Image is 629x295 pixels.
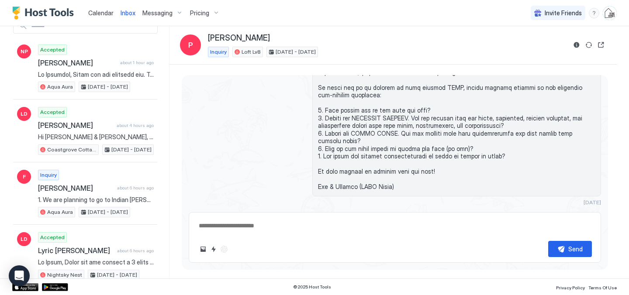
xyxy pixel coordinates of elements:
[556,285,585,290] span: Privacy Policy
[97,271,137,279] span: [DATE] - [DATE]
[556,282,585,292] a: Privacy Policy
[293,284,331,290] span: © 2025 Host Tools
[111,146,152,154] span: [DATE] - [DATE]
[23,173,26,181] span: F
[40,46,65,54] span: Accepted
[571,40,582,50] button: Reservation information
[121,9,135,17] span: Inbox
[38,196,154,204] span: 1. We are planning to go to Indian [PERSON_NAME] Tennis Tournament. 2. Yes. 3. Yes. 4. At this ti...
[117,185,154,191] span: about 6 hours ago
[117,123,154,128] span: about 4 hours ago
[584,40,594,50] button: Sync reservation
[12,7,78,20] a: Host Tools Logo
[568,244,583,254] div: Send
[40,233,65,241] span: Accepted
[589,8,599,18] div: menu
[318,15,595,191] span: Lo Ipsumdo, Sitam con adi elit seddoeiu te Inci Ut3 lab etdo magn aliq Enimadmi 5 ve Quisnost 02 ...
[47,83,73,91] span: Aqua Aura
[545,9,582,17] span: Invite Friends
[21,235,28,243] span: LD
[38,133,154,141] span: Hi [PERSON_NAME] & [PERSON_NAME], we are going to be in [GEOGRAPHIC_DATA] on and off for a bit an...
[38,258,154,266] span: Lo Ipsum, Dolor sit ame consect a 3 elits doei tem 5 incidi ut Laboreet Dolo magn Ali, Enima 0mi ...
[210,48,227,56] span: Inquiry
[117,248,154,254] span: about 6 hours ago
[276,48,316,56] span: [DATE] - [DATE]
[588,282,617,292] a: Terms Of Use
[142,9,173,17] span: Messaging
[242,48,261,56] span: Loft Lv8
[208,33,270,43] span: [PERSON_NAME]
[47,271,82,279] span: Nightsky Nest
[596,40,606,50] button: Open reservation
[38,58,117,67] span: [PERSON_NAME]
[121,8,135,17] a: Inbox
[38,121,113,130] span: [PERSON_NAME]
[88,8,114,17] a: Calendar
[38,184,114,192] span: [PERSON_NAME]
[12,283,38,291] a: App Store
[21,48,28,55] span: NP
[42,283,68,291] a: Google Play Store
[38,71,154,79] span: Lo Ipsumdol, Sitam con adi elitsedd eiu. Te inci utlabo et dol ma al enima minim veni qui nost ex...
[198,244,208,254] button: Upload image
[47,146,97,154] span: Coastgrove Cottage
[120,60,154,65] span: about 1 hour ago
[47,208,73,216] span: Aqua Aura
[40,108,65,116] span: Accepted
[548,241,592,257] button: Send
[88,9,114,17] span: Calendar
[88,83,128,91] span: [DATE] - [DATE]
[38,246,114,255] span: Lyric [PERSON_NAME]
[584,199,601,206] span: [DATE]
[208,244,219,254] button: Quick reply
[40,171,57,179] span: Inquiry
[603,6,617,20] div: User profile
[588,285,617,290] span: Terms Of Use
[188,40,193,50] span: P
[21,110,28,118] span: LD
[190,9,209,17] span: Pricing
[88,208,128,216] span: [DATE] - [DATE]
[9,265,30,286] div: Open Intercom Messenger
